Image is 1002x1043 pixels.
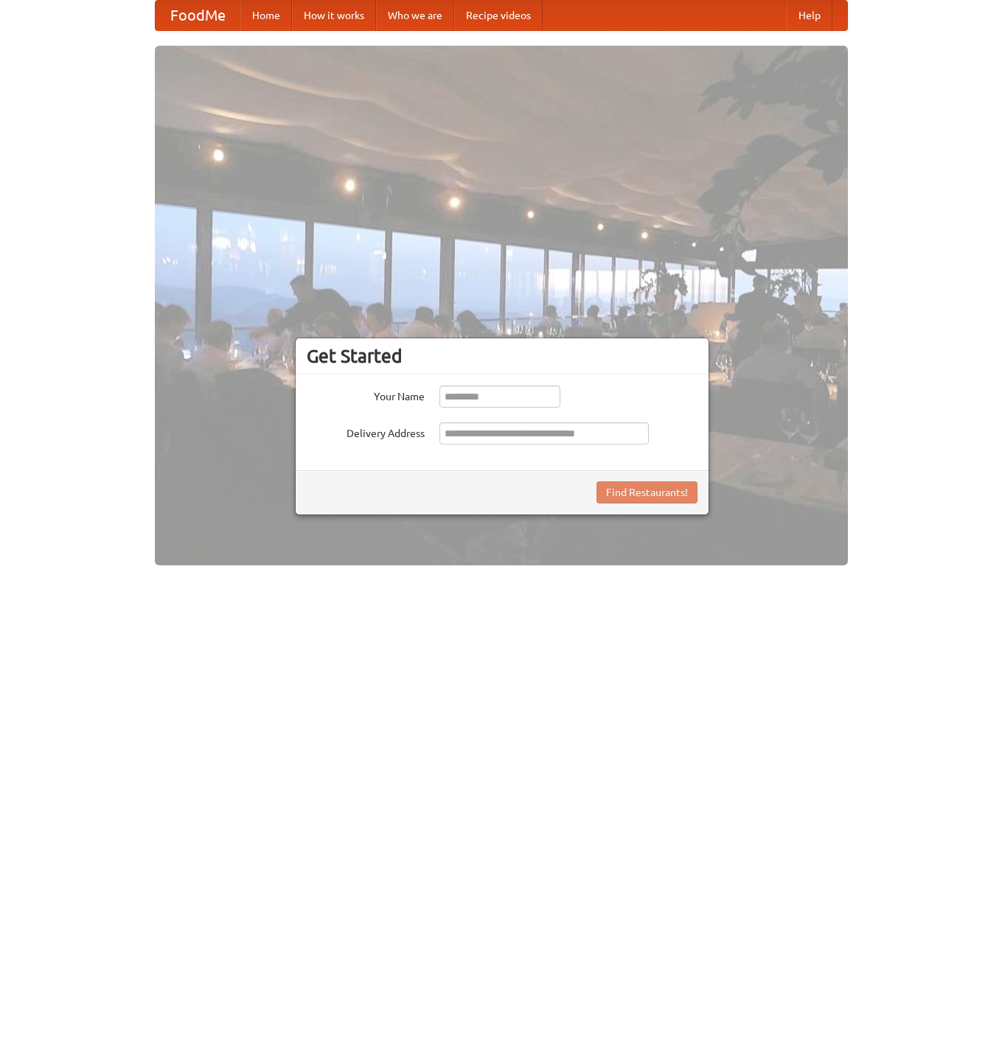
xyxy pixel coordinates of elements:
[292,1,376,30] a: How it works
[454,1,543,30] a: Recipe videos
[307,386,425,404] label: Your Name
[307,345,697,367] h3: Get Started
[156,1,240,30] a: FoodMe
[376,1,454,30] a: Who we are
[596,481,697,503] button: Find Restaurants!
[787,1,832,30] a: Help
[240,1,292,30] a: Home
[307,422,425,441] label: Delivery Address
